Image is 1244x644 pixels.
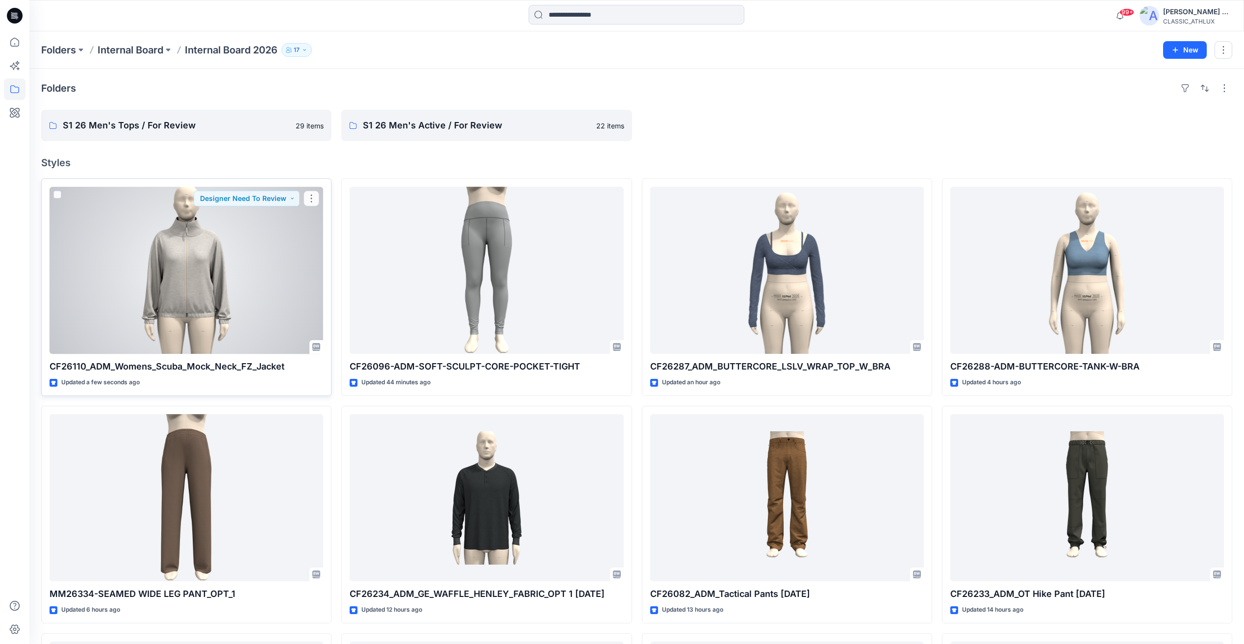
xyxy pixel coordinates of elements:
span: 99+ [1119,8,1134,16]
p: MM26334-SEAMED WIDE LEG PANT_OPT_1 [50,587,323,601]
p: CF26096-ADM-SOFT-SCULPT-CORE-POCKET-TIGHT [350,360,623,373]
p: S1 26 Men's Active / For Review [363,119,590,132]
p: Updated 6 hours ago [61,605,120,615]
p: Updated 13 hours ago [662,605,723,615]
a: MM26334-SEAMED WIDE LEG PANT_OPT_1 [50,414,323,581]
p: S1 26 Men's Tops / For Review [63,119,290,132]
p: CF26288-ADM-BUTTERCORE-TANK-W-BRA [950,360,1224,373]
p: Updated an hour ago [662,377,720,388]
p: Updated 14 hours ago [962,605,1023,615]
p: CF26110_ADM_Womens_Scuba_Mock_Neck_FZ_Jacket [50,360,323,373]
p: Updated 4 hours ago [962,377,1021,388]
h4: Styles [41,157,1232,169]
p: 17 [294,45,300,55]
button: 17 [281,43,312,57]
p: CF26082_ADM_Tactical Pants [DATE] [650,587,924,601]
p: 29 items [296,121,324,131]
p: CF26234_ADM_GE_WAFFLE_HENLEY_FABRIC_OPT 1 [DATE] [350,587,623,601]
p: CF26233_ADM_OT Hike Pant [DATE] [950,587,1224,601]
p: CF26287_ADM_BUTTERCORE_LSLV_WRAP_TOP_W_BRA [650,360,924,373]
a: Folders [41,43,76,57]
a: CF26288-ADM-BUTTERCORE-TANK-W-BRA [950,187,1224,354]
a: CF26234_ADM_GE_WAFFLE_HENLEY_FABRIC_OPT 1 10OCT25 [350,414,623,581]
h4: Folders [41,82,76,94]
div: [PERSON_NAME] Cfai [1163,6,1232,18]
div: CLASSIC_ATHLUX [1163,18,1232,25]
p: Internal Board 2026 [185,43,278,57]
p: 22 items [596,121,624,131]
p: Updated 12 hours ago [361,605,422,615]
a: CF26110_ADM_Womens_Scuba_Mock_Neck_FZ_Jacket [50,187,323,354]
a: S1 26 Men's Active / For Review22 items [341,110,632,141]
a: CF26082_ADM_Tactical Pants 10OCT25 [650,414,924,581]
img: avatar [1140,6,1159,25]
button: New [1163,41,1207,59]
a: CF26233_ADM_OT Hike Pant 10OCT25 [950,414,1224,581]
a: CF26096-ADM-SOFT-SCULPT-CORE-POCKET-TIGHT [350,187,623,354]
a: CF26287_ADM_BUTTERCORE_LSLV_WRAP_TOP_W_BRA [650,187,924,354]
a: S1 26 Men's Tops / For Review29 items [41,110,331,141]
p: Updated 44 minutes ago [361,377,431,388]
a: Internal Board [98,43,163,57]
p: Updated a few seconds ago [61,377,140,388]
